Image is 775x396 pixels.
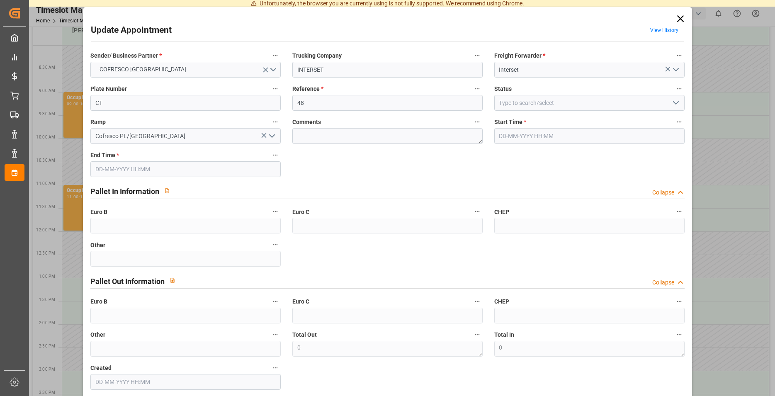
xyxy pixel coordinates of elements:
h2: Update Appointment [91,24,172,37]
input: DD-MM-YYYY HH:MM [90,161,281,177]
input: DD-MM-YYYY HH:MM [90,374,281,390]
span: Ramp [90,118,106,126]
input: Type to search/select [90,128,281,144]
button: open menu [669,63,681,76]
span: End Time [90,151,119,160]
button: Total Out [472,329,483,340]
button: End Time * [270,150,281,160]
span: Status [494,85,512,93]
button: View description [159,183,175,199]
button: Freight Forwarder * [674,50,685,61]
button: open menu [265,130,278,143]
span: Other [90,241,105,250]
button: Ramp [270,117,281,127]
span: Start Time [494,118,526,126]
button: Created [270,362,281,373]
span: CHEP [494,297,509,306]
button: Trucking Company [472,50,483,61]
input: DD-MM-YYYY HH:MM [494,128,685,144]
input: Type to search/select [494,95,685,111]
button: View description [165,272,180,288]
button: open menu [90,62,281,78]
span: Other [90,330,105,339]
span: COFRESCO [GEOGRAPHIC_DATA] [95,65,190,74]
span: Freight Forwarder [494,51,545,60]
span: Total In [494,330,514,339]
div: Collapse [652,188,674,197]
span: Euro C [292,297,309,306]
button: Total In [674,329,685,340]
span: Reference [292,85,323,93]
button: open menu [669,97,681,109]
button: Plate Number [270,83,281,94]
span: CHEP [494,208,509,216]
button: Euro C [472,296,483,307]
button: Euro C [472,206,483,217]
button: Start Time * [674,117,685,127]
h2: Pallet In Information [90,186,159,197]
textarea: 0 [292,341,483,357]
button: Other [270,239,281,250]
button: Reference * [472,83,483,94]
span: Comments [292,118,321,126]
button: Comments [472,117,483,127]
span: Plate Number [90,85,127,93]
button: Euro B [270,296,281,307]
a: View History [650,27,678,33]
span: Trucking Company [292,51,342,60]
span: Euro C [292,208,309,216]
button: Euro B [270,206,281,217]
span: Total Out [292,330,317,339]
h2: Pallet Out Information [90,276,165,287]
button: CHEP [674,206,685,217]
button: Other [270,329,281,340]
span: Sender/ Business Partner [90,51,162,60]
span: Euro B [90,208,107,216]
textarea: 0 [494,341,685,357]
span: Euro B [90,297,107,306]
span: Created [90,364,112,372]
button: Status [674,83,685,94]
button: CHEP [674,296,685,307]
button: Sender/ Business Partner * [270,50,281,61]
div: Collapse [652,278,674,287]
